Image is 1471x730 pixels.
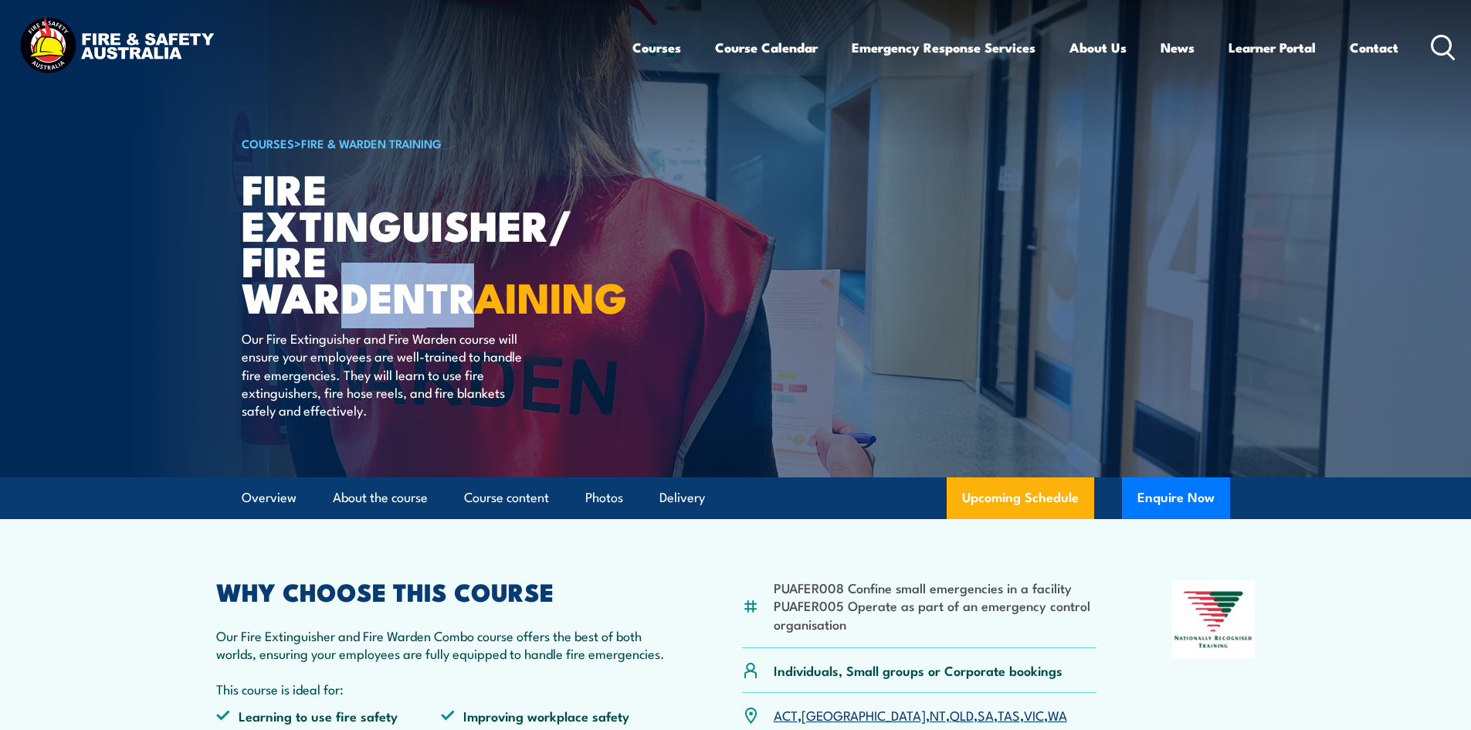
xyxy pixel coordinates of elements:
p: This course is ideal for: [216,680,667,698]
strong: TRAINING [426,263,627,328]
a: Courses [632,27,681,68]
img: Nationally Recognised Training logo. [1172,580,1256,659]
a: COURSES [242,134,294,151]
li: PUAFER008 Confine small emergencies in a facility [774,579,1097,596]
a: ACT [774,705,798,724]
a: [GEOGRAPHIC_DATA] [802,705,926,724]
a: Fire & Warden Training [301,134,442,151]
a: Contact [1350,27,1398,68]
h6: > [242,134,623,152]
a: About Us [1069,27,1127,68]
a: WA [1048,705,1067,724]
p: Our Fire Extinguisher and Fire Warden course will ensure your employees are well-trained to handl... [242,329,524,419]
h1: Fire Extinguisher/ Fire Warden [242,170,623,314]
a: News [1161,27,1195,68]
a: SA [978,705,994,724]
p: , , , , , , , [774,706,1067,724]
a: Emergency Response Services [852,27,1035,68]
a: Photos [585,477,623,518]
a: Delivery [659,477,705,518]
button: Enquire Now [1122,477,1230,519]
a: NT [930,705,946,724]
a: Learner Portal [1229,27,1316,68]
h2: WHY CHOOSE THIS COURSE [216,580,667,602]
p: Individuals, Small groups or Corporate bookings [774,661,1063,679]
a: About the course [333,477,428,518]
a: VIC [1024,705,1044,724]
li: PUAFER005 Operate as part of an emergency control organisation [774,596,1097,633]
a: Upcoming Schedule [947,477,1094,519]
a: Course Calendar [715,27,818,68]
a: QLD [950,705,974,724]
a: Course content [464,477,549,518]
a: TAS [998,705,1020,724]
a: Overview [242,477,297,518]
p: Our Fire Extinguisher and Fire Warden Combo course offers the best of both worlds, ensuring your ... [216,626,667,663]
